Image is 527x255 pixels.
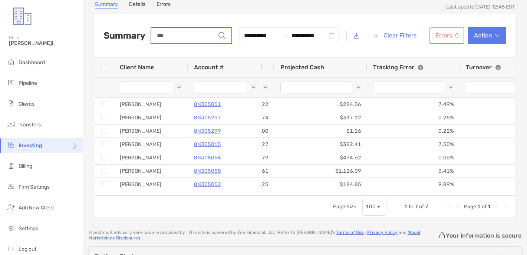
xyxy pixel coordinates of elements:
[494,204,500,210] div: Next Page
[367,27,422,44] button: Clear Filters
[274,125,367,138] div: $1.26
[194,82,247,93] input: Account # Filter Input
[446,204,452,210] div: First Page
[114,178,188,191] div: [PERSON_NAME]
[448,85,454,90] button: Open Filter Menu
[366,203,376,210] div: 100
[464,203,476,210] span: Page
[89,230,420,241] a: Model Marketplace Disclosures
[7,140,16,149] img: investing icon
[468,27,506,44] button: Actionarrow
[95,1,118,9] a: Summary
[429,27,464,44] button: Errors: 0
[404,203,408,210] span: 1
[19,246,36,252] span: Log out
[19,80,37,86] span: Pipeline
[114,165,188,178] div: [PERSON_NAME]
[419,203,424,210] span: of
[274,165,367,178] div: $1,126.09
[19,122,41,128] span: Transfers
[114,138,188,151] div: [PERSON_NAME]
[503,204,509,210] div: Last Page
[19,225,38,232] span: Settings
[466,64,501,71] div: Turnover
[373,82,445,93] input: Tracking Error Filter Input
[274,151,367,164] div: $474.62
[280,82,352,93] input: Projected Cash Filter Input
[367,138,460,151] div: 7.50%
[157,1,171,9] a: Errors
[194,153,221,162] a: 8NJ05054
[7,57,16,66] img: dashboard icon
[194,113,221,122] a: 8NJ05297
[283,33,289,39] span: to
[129,1,145,9] a: Details
[367,98,460,111] div: 7.49%
[176,85,182,90] button: Open Filter Menu
[7,244,16,253] img: logout icon
[409,203,414,210] span: to
[367,125,460,138] div: 0.22%
[7,203,16,212] img: add_new_client icon
[477,203,481,210] span: 1
[367,178,460,191] div: 9.89%
[280,64,324,71] span: Projected Cash
[194,126,221,136] a: 8NJ05299
[283,33,289,39] span: swap-right
[355,85,361,90] button: Open Filter Menu
[114,125,188,138] div: [PERSON_NAME]
[7,120,16,129] img: transfers icon
[19,101,34,107] span: Clients
[114,151,188,164] div: [PERSON_NAME]
[367,165,460,178] div: 3.41%
[19,163,32,169] span: Billing
[495,34,500,37] img: arrow
[425,203,428,210] span: 7
[194,140,221,149] a: 8NJ05065
[274,98,367,111] div: $284.06
[19,205,54,211] span: Add New Client
[19,142,42,149] span: Investing
[7,99,16,108] img: clients icon
[120,82,173,93] input: Client Name Filter Input
[114,111,188,124] div: [PERSON_NAME]
[373,64,423,71] div: Tracking Error
[104,30,145,41] h2: Summary
[263,85,269,90] button: Open Filter Menu
[7,78,16,87] img: pipeline icon
[362,198,386,216] div: Page Size
[274,138,367,151] div: $382.41
[9,40,78,46] span: [PERSON_NAME]!
[488,203,491,210] span: 1
[7,182,16,191] img: firm-settings icon
[446,4,515,10] div: Last update [DATE] 12:45 EST
[218,32,226,39] img: input icon
[7,161,16,170] img: billing icon
[194,100,221,109] a: 8NJ05051
[367,151,460,164] div: 0.06%
[415,203,418,210] span: 7
[194,180,221,189] a: 8NJ05052
[120,64,154,71] span: Client Name
[446,232,521,239] p: Your information is secure
[455,204,461,210] div: Previous Page
[373,33,378,38] img: button icon
[250,85,256,90] button: Open Filter Menu
[274,111,367,124] div: $337.12
[194,64,224,71] span: Account #
[333,203,358,210] div: Page Size:
[19,59,45,66] span: Dashboard
[7,223,16,232] img: settings icon
[336,230,364,235] a: Terms of Use
[367,111,460,124] div: 0.25%
[482,203,487,210] span: of
[194,166,221,176] a: 8NJ05058
[274,178,367,191] div: $184.85
[89,230,438,241] p: Investment advisory services are provided by . This site is powered by Zoe Financial, LLC. Refer ...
